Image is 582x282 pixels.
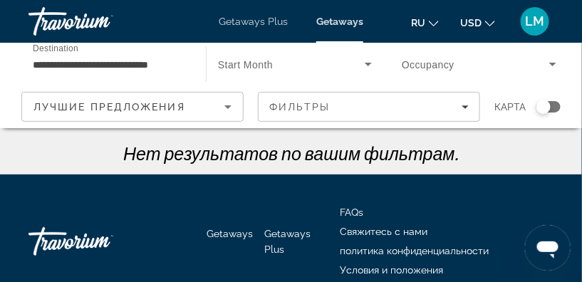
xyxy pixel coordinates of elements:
[33,56,187,73] input: Select destination
[258,92,480,122] button: Filters
[340,226,427,237] a: Свяжитесь с нами
[516,6,554,36] button: User Menu
[33,43,78,53] span: Destination
[340,207,363,218] a: FAQs
[411,12,439,33] button: Change language
[316,16,363,27] a: Getaways
[21,142,561,164] p: Нет результатов по вашим фильтрам.
[269,101,331,113] span: Фильтры
[218,59,273,70] span: Start Month
[411,17,425,28] span: ru
[460,17,482,28] span: USD
[494,97,526,117] span: карта
[28,3,171,40] a: Travorium
[460,12,495,33] button: Change currency
[33,101,185,113] span: Лучшие предложения
[340,245,489,256] a: политика конфиденциальности
[28,220,171,263] a: Go Home
[525,225,571,271] iframe: Button to launch messaging window
[264,228,311,255] a: Getaways Plus
[402,59,454,70] span: Occupancy
[219,16,288,27] a: Getaways Plus
[526,14,545,28] span: LM
[340,264,443,276] a: Условия и положения
[33,98,232,115] mat-select: Sort by
[207,228,253,239] a: Getaways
